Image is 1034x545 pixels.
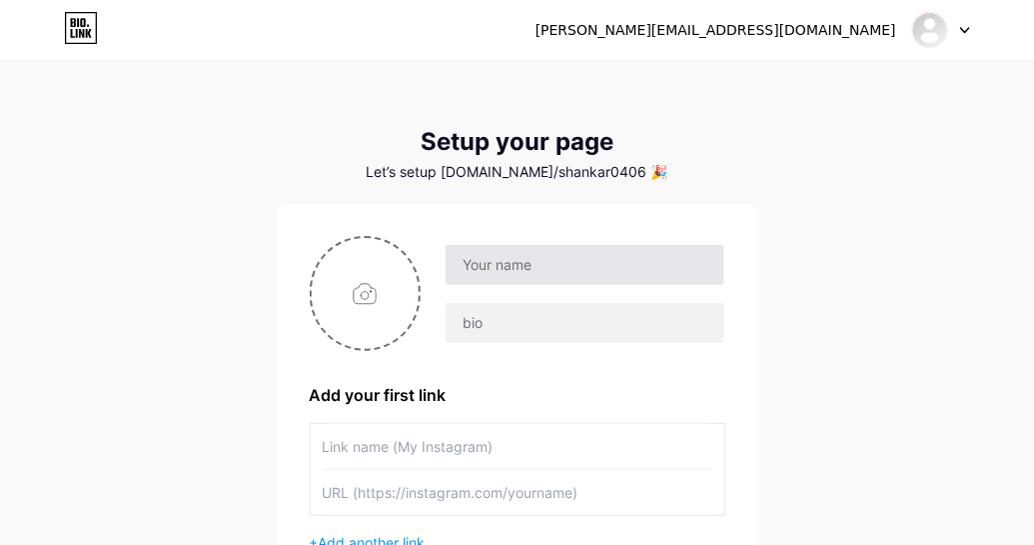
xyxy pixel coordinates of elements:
input: URL (https://instagram.com/yourname) [323,470,712,515]
img: shankar0406 [911,11,949,49]
div: Let’s setup [DOMAIN_NAME]/shankar0406 🎉 [278,164,757,180]
div: [PERSON_NAME][EMAIL_ADDRESS][DOMAIN_NAME] [535,20,896,41]
input: bio [446,303,723,343]
div: Add your first link [310,383,725,407]
input: Link name (My Instagram) [323,424,712,469]
input: Your name [446,245,723,285]
div: Setup your page [278,128,757,156]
